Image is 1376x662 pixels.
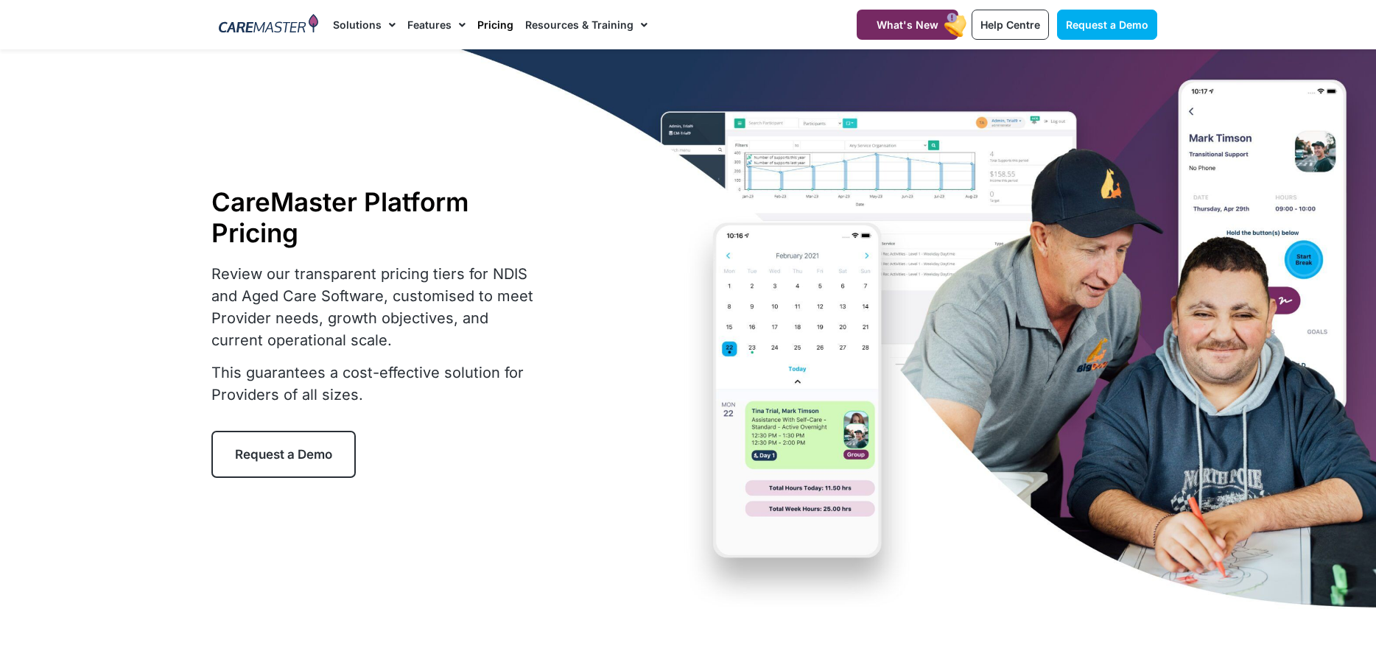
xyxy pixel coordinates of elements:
[877,18,938,31] span: What's New
[857,10,958,40] a: What's New
[1057,10,1157,40] a: Request a Demo
[1066,18,1148,31] span: Request a Demo
[235,447,332,462] span: Request a Demo
[980,18,1040,31] span: Help Centre
[219,14,318,36] img: CareMaster Logo
[211,362,543,406] p: This guarantees a cost-effective solution for Providers of all sizes.
[972,10,1049,40] a: Help Centre
[211,186,543,248] h1: CareMaster Platform Pricing
[211,263,543,351] p: Review our transparent pricing tiers for NDIS and Aged Care Software, customised to meet Provider...
[211,431,356,478] a: Request a Demo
